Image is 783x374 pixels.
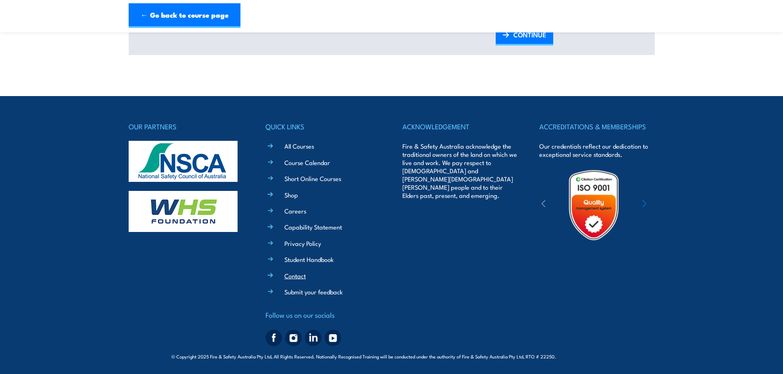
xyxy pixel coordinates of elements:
[284,287,343,296] a: Submit your feedback
[402,121,517,132] h4: ACKNOWLEDGEMENT
[284,174,341,183] a: Short Online Courses
[496,26,553,46] a: CONTINUE
[129,191,238,232] img: whs-logo-footer
[513,24,546,46] span: CONTINUE
[284,207,306,215] a: Careers
[266,121,381,132] h4: QUICK LINKS
[566,353,612,360] span: Site:
[129,3,240,28] a: ← Go back to course page
[266,309,381,321] h4: Follow us on our socials
[284,271,306,280] a: Contact
[558,169,630,241] img: Untitled design (19)
[284,223,342,231] a: Capability Statement
[129,141,238,182] img: nsca-logo-footer
[284,239,321,248] a: Privacy Policy
[284,255,334,264] a: Student Handbook
[284,142,314,150] a: All Courses
[171,352,612,360] span: © Copyright 2025 Fire & Safety Australia Pty Ltd, All Rights Reserved. Nationally Recognised Trai...
[583,352,612,360] a: KND Digital
[539,142,654,158] p: Our credentials reflect our dedication to exceptional service standards.
[402,142,517,200] p: Fire & Safety Australia acknowledge the traditional owners of the land on which we live and work....
[284,190,298,199] a: Shop
[129,121,244,132] h4: OUR PARTNERS
[630,191,702,219] img: ewpa-logo
[539,121,654,132] h4: ACCREDITATIONS & MEMBERSHIPS
[284,158,330,167] a: Course Calendar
